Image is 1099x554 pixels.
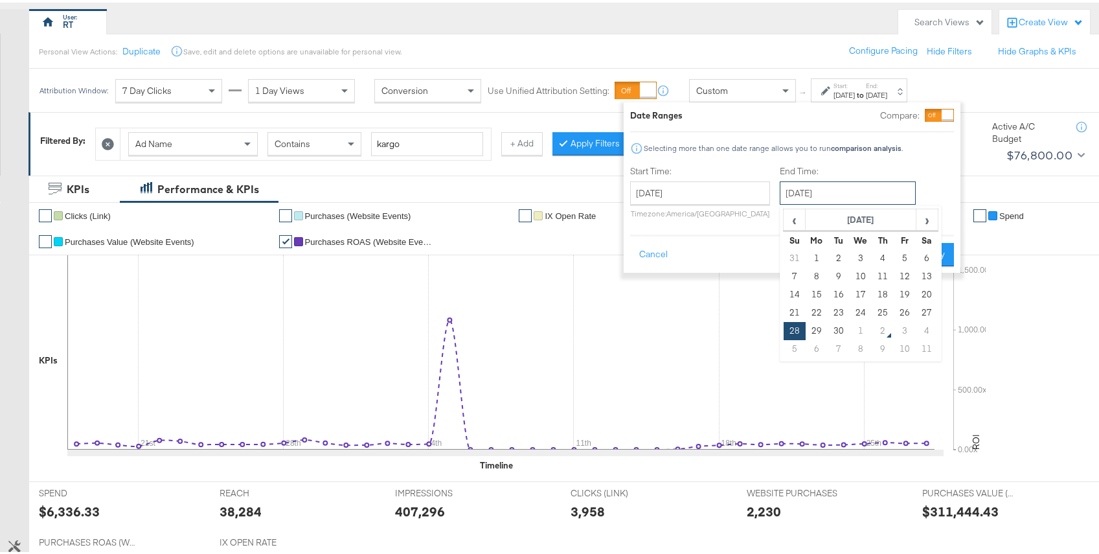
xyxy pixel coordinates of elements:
[872,247,894,265] td: 4
[894,229,916,247] th: Fr
[135,135,172,147] span: Ad Name
[255,82,304,94] span: 1 Day Views
[973,207,986,220] a: ✔
[831,141,901,150] strong: comparison analysis
[828,247,850,265] td: 2
[916,265,938,283] td: 13
[784,283,806,301] td: 14
[917,207,937,227] span: ›
[63,16,73,29] div: RT
[922,500,999,518] div: $311,444.43
[488,82,609,95] label: Use Unified Attribution Setting:
[840,37,927,60] button: Configure Pacing
[305,209,411,218] span: Purchases (Website Events)
[279,207,292,220] a: ✔
[279,233,292,246] a: ✔
[1001,143,1087,163] button: $76,800.00
[872,319,894,338] td: 2
[157,179,259,194] div: Performance & KPIs
[220,500,262,518] div: 38,284
[1006,143,1072,163] div: $76,800.00
[828,283,850,301] td: 16
[916,319,938,338] td: 4
[784,247,806,265] td: 31
[784,229,806,247] th: Su
[630,163,770,175] label: Start Time:
[866,87,887,98] div: [DATE]
[806,301,828,319] td: 22
[872,338,894,356] td: 9
[784,338,806,356] td: 5
[40,132,85,144] div: Filtered By:
[220,534,317,546] span: IX OPEN RATE
[914,14,985,26] div: Search Views
[65,209,111,218] span: Clicks (Link)
[806,247,828,265] td: 1
[894,301,916,319] td: 26
[780,163,921,175] label: End Time:
[39,534,136,546] span: PURCHASES ROAS (WEBSITE EVENTS)
[916,338,938,356] td: 11
[866,79,887,87] label: End:
[39,84,109,93] div: Attribution Window:
[1019,14,1083,27] div: Create View
[806,319,828,338] td: 29
[999,209,1024,218] span: Spend
[828,229,850,247] th: Tu
[696,82,728,94] span: Custom
[39,352,58,364] div: KPIs
[643,141,903,150] div: Selecting more than one date range allows you to run .
[501,130,543,153] button: + Add
[880,107,920,119] label: Compare:
[894,283,916,301] td: 19
[894,265,916,283] td: 12
[39,44,117,54] div: Personal View Actions:
[806,338,828,356] td: 6
[784,301,806,319] td: 21
[806,229,828,247] th: Mo
[65,235,194,244] span: Purchases Value (Website Events)
[519,207,532,220] a: ✔
[894,338,916,356] td: 10
[122,82,172,94] span: 7 Day Clicks
[545,209,596,218] span: IX Open Rate
[39,233,52,246] a: ✔
[806,207,916,229] th: [DATE]
[305,235,435,244] span: Purchases ROAS (Website Events)
[797,88,810,93] span: ↑
[39,485,136,497] span: SPEND
[916,301,938,319] td: 27
[916,229,938,247] th: Sa
[833,79,855,87] label: Start:
[828,265,850,283] td: 9
[480,457,513,469] div: Timeline
[850,338,872,356] td: 8
[371,130,483,154] input: Enter a search term
[922,485,1019,497] span: PURCHASES VALUE (WEBSITE EVENTS)
[850,283,872,301] td: 17
[784,207,804,227] span: ‹
[747,500,781,518] div: 2,230
[67,179,89,194] div: KPIs
[806,265,828,283] td: 8
[784,265,806,283] td: 7
[571,500,605,518] div: 3,958
[927,43,972,55] button: Hide Filters
[571,485,668,497] span: CLICKS (LINK)
[850,265,872,283] td: 10
[552,130,629,153] button: Apply Filters
[220,485,317,497] span: REACH
[828,301,850,319] td: 23
[122,43,161,55] button: Duplicate
[395,500,445,518] div: 407,296
[747,485,844,497] span: WEBSITE PURCHASES
[850,229,872,247] th: We
[828,338,850,356] td: 7
[916,247,938,265] td: 6
[850,301,872,319] td: 24
[872,301,894,319] td: 25
[806,283,828,301] td: 15
[630,206,770,216] p: Timezone: America/[GEOGRAPHIC_DATA]
[872,265,894,283] td: 11
[894,247,916,265] td: 5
